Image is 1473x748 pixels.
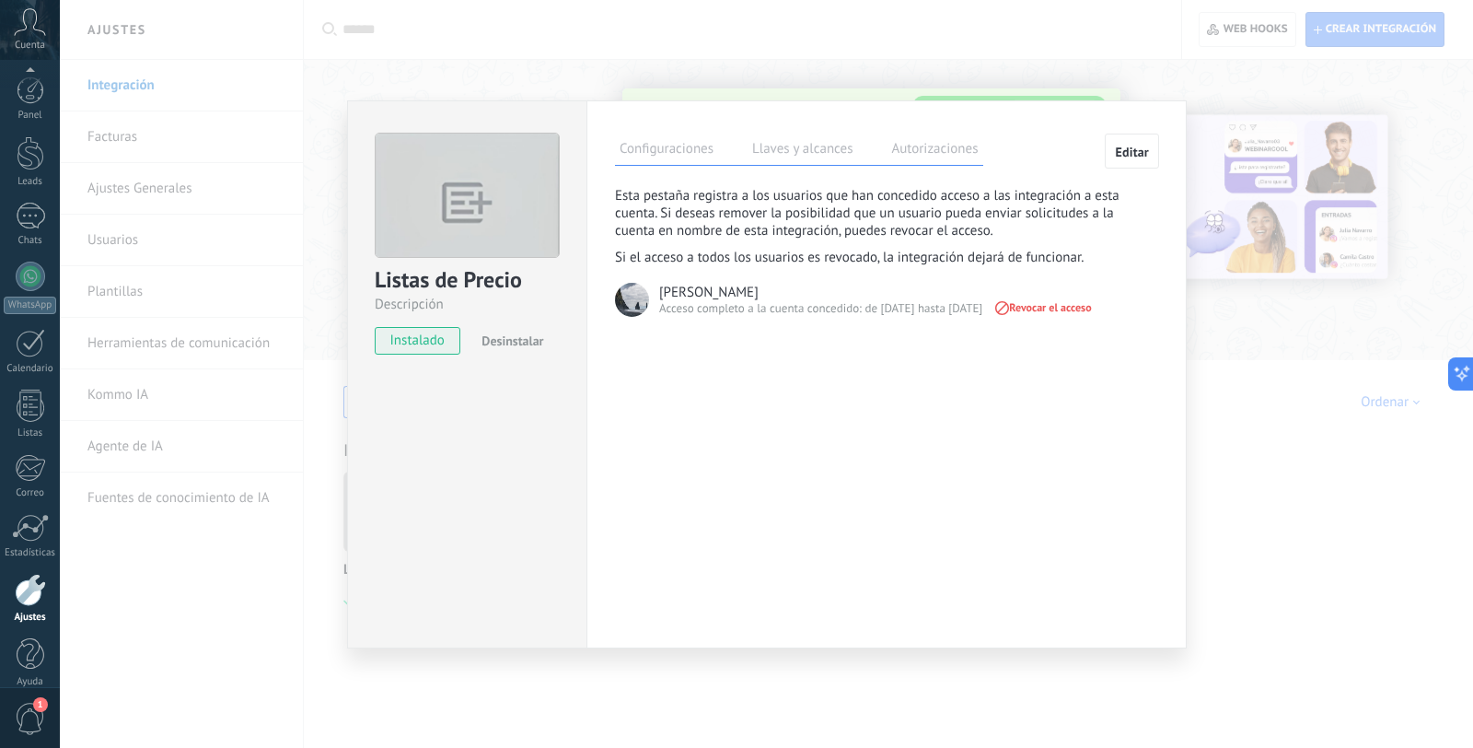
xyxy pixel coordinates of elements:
[615,249,1125,266] p: Si el acceso a todos los usuarios es revocado, la integración dejará de funcionar.
[375,296,560,313] p: Descripción
[615,187,1125,240] p: Esta pestaña registra a los usuarios que han concedido acceso a las integración a esta cuenta. Si...
[474,327,543,355] button: Desinstalar
[1105,134,1159,169] button: Editar
[4,297,56,314] div: WhatsApp
[4,676,57,688] div: Ayuda
[376,134,559,275] img: widget icon
[4,235,57,247] div: Chats
[481,333,543,349] span: Desinstalar
[615,138,718,165] label: Configuraciones
[748,138,857,165] label: Llaves y alcances
[376,327,459,355] span: instalado
[4,612,57,624] div: Ajustes
[659,284,759,301] div: [PERSON_NAME]
[887,138,982,165] label: Autorizaciones
[4,547,57,559] div: Estadísticas
[992,301,1091,314] span: Revocar el acceso
[615,283,649,317] img: 1.jpeg
[4,427,57,439] div: Listas
[33,697,48,712] span: 1
[4,487,57,499] div: Correo
[4,363,57,375] div: Calendario
[659,300,982,317] div: Acceso completo a la cuenta concedido: de [DATE] hasta [DATE]
[15,40,45,52] span: Cuenta
[4,110,57,122] div: Panel
[1115,146,1149,158] span: Editar
[375,265,560,296] div: Listas de Precio
[4,176,57,188] div: Leads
